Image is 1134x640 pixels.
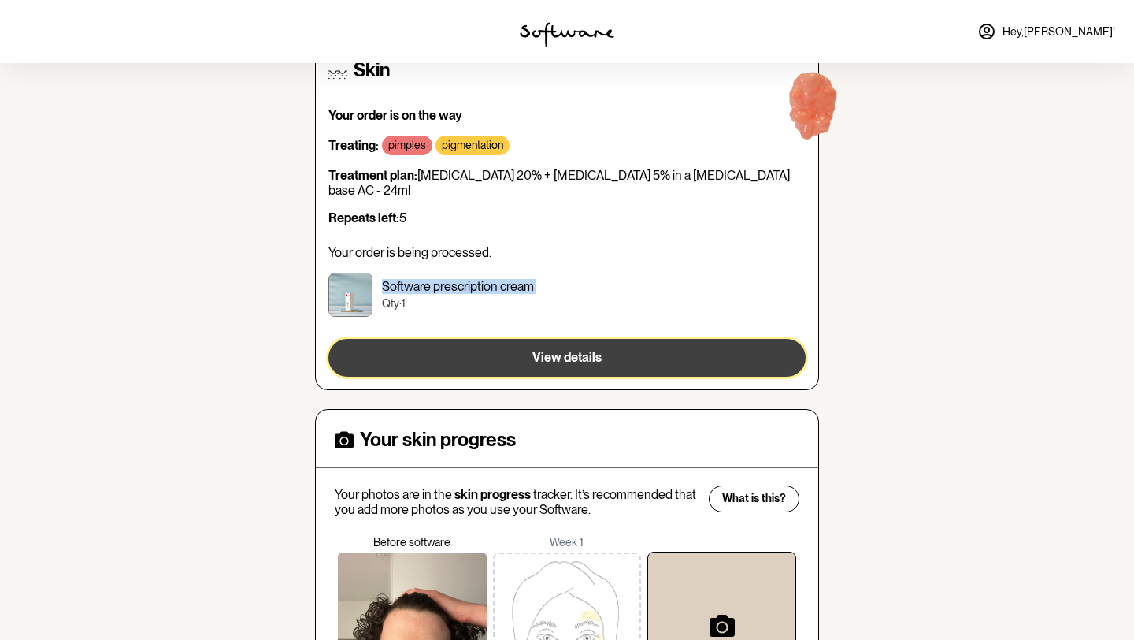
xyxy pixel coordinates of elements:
[382,297,534,311] p: Qty: 1
[709,486,799,512] button: What is this?
[442,139,503,152] p: pigmentation
[328,245,806,260] p: Your order is being processed.
[520,22,614,47] img: software logo
[328,168,806,198] p: [MEDICAL_DATA] 20% + [MEDICAL_DATA] 5% in a [MEDICAL_DATA] base AC - 24ml
[328,108,806,123] p: Your order is on the way
[328,210,806,225] p: 5
[382,279,534,294] p: Software prescription cream
[968,13,1125,50] a: Hey,[PERSON_NAME]!
[354,59,390,82] h4: Skin
[762,58,863,159] img: red-blob.ee797e6f29be6228169e.gif
[328,339,806,377] button: View details
[335,487,699,517] p: Your photos are in the tracker. It’s recommended that you add more photos as you use your Software.
[328,138,379,153] strong: Treating:
[328,210,399,225] strong: Repeats left:
[1002,25,1115,39] span: Hey, [PERSON_NAME] !
[388,139,426,152] p: pimples
[360,429,516,452] h4: Your skin progress
[532,350,602,365] span: View details
[454,487,531,502] span: skin progress
[335,536,490,549] p: Before software
[328,168,417,183] strong: Treatment plan:
[490,536,645,549] p: Week 1
[722,492,786,505] span: What is this?
[328,273,372,317] img: cktu5b0bi00003e5xgiy44wfx.jpg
